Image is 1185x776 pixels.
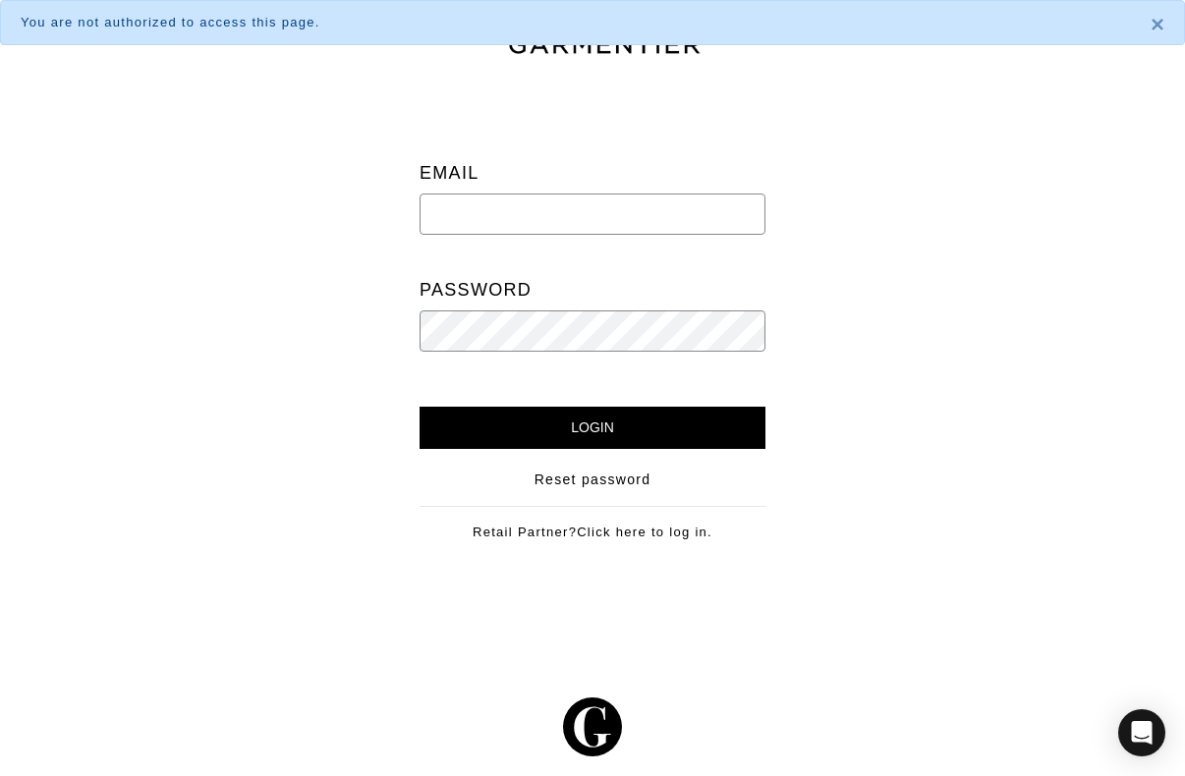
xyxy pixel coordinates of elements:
div: Open Intercom Messenger [1118,709,1165,756]
a: Reset password [535,470,651,490]
input: Login [420,407,765,449]
label: Password [420,270,532,310]
label: Email [420,153,480,194]
a: Click here to log in. [577,525,712,539]
div: Retail Partner? [420,506,765,542]
span: × [1151,11,1164,37]
div: You are not authorized to access this page. [21,13,1121,32]
img: g-602364139e5867ba59c769ce4266a9601a3871a1516a6a4c3533f4bc45e69684.svg [563,697,622,756]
